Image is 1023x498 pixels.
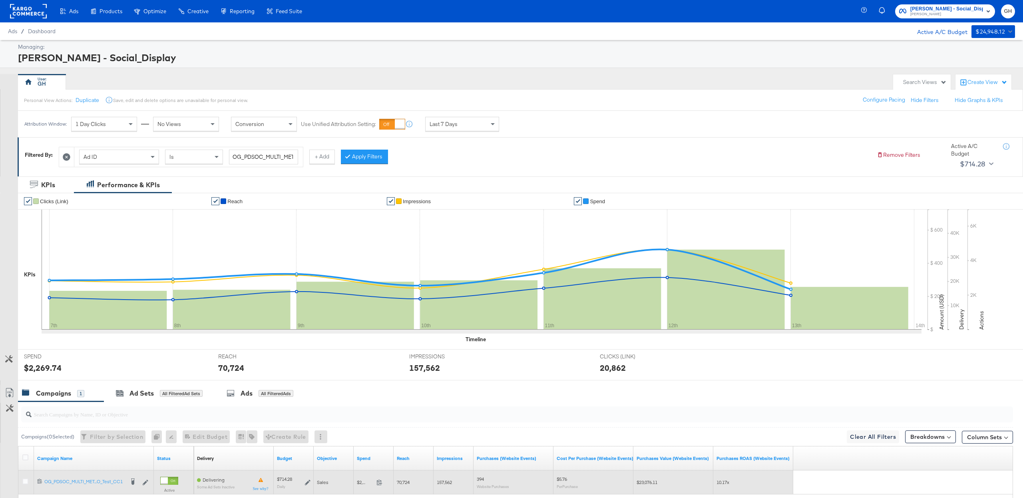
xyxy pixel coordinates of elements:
button: $714.28 [957,158,995,170]
div: Search Views [903,78,947,86]
input: Search Campaigns by Name, ID or Objective [32,403,920,419]
div: 157,562 [409,362,440,374]
a: Reflects the ability of your Ad Campaign to achieve delivery based on ad states, schedule and bud... [197,455,214,462]
span: REACH [218,353,278,360]
div: Attribution Window: [24,121,67,127]
div: 1 [77,390,84,397]
button: [PERSON_NAME] - Social_Display[PERSON_NAME] [895,4,995,18]
div: Save, edit and delete options are unavailable for personal view. [113,97,248,104]
span: $23,076.11 [637,479,657,485]
span: CLICKS (LINK) [600,353,660,360]
span: 394 [477,476,484,482]
span: Reporting [230,8,255,14]
button: Hide Filters [911,96,939,104]
span: SPEND [24,353,84,360]
a: Your campaign name. [37,455,151,462]
a: ✔ [387,197,395,205]
div: Active A/C Budget [951,142,995,157]
span: Conversion [235,120,264,128]
div: GH [38,80,46,88]
a: The number of times your ad was served. On mobile apps an ad is counted as served the first time ... [437,455,470,462]
div: Ads [241,389,253,398]
button: GH [1001,4,1015,18]
span: 157,562 [437,479,452,485]
div: Delivery [197,455,214,462]
div: Campaigns [36,389,71,398]
div: 0 [151,430,166,443]
div: Personal View Actions: [24,97,72,104]
button: Breakdowns [905,430,956,443]
a: Your campaign's objective. [317,455,350,462]
label: Active [160,488,178,493]
span: No Views [157,120,181,128]
button: Column Sets [962,431,1013,444]
span: Reach [227,198,243,204]
div: All Filtered Ad Sets [160,390,203,397]
span: Is [169,153,174,160]
span: Impressions [403,198,431,204]
div: KPIs [41,180,55,190]
a: Dashboard [28,28,56,34]
sub: Daily [277,484,285,489]
div: 20,862 [600,362,626,374]
a: ✔ [574,197,582,205]
a: OG_PDSOC_MULTI_MET...O_Test_CC1 [44,478,124,486]
button: Remove Filters [877,151,920,159]
div: Create View [967,78,1007,86]
a: The number of times a purchase was made tracked by your Custom Audience pixel on your website aft... [477,455,550,462]
button: $24,948.12 [971,25,1015,38]
div: Ad Sets [129,389,154,398]
button: + Add [309,150,335,164]
span: Ads [8,28,17,34]
button: Configure Pacing [857,93,911,107]
span: [PERSON_NAME] - Social_Display [910,5,983,13]
div: OG_PDSOC_MULTI_MET...O_Test_CC1 [44,478,124,485]
div: Active A/C Budget [909,25,967,37]
span: $2,269.74 [357,479,373,485]
button: Apply Filters [341,150,388,164]
div: $714.28 [277,476,292,482]
div: All Filtered Ads [259,390,293,397]
button: Hide Graphs & KPIs [955,96,1003,104]
span: Sales [317,479,328,485]
div: $24,948.12 [975,27,1005,37]
span: Delivering [203,477,225,483]
a: The maximum amount you're willing to spend on your ads, on average each day or over the lifetime ... [277,455,310,462]
a: The average cost for each purchase tracked by your Custom Audience pixel on your website after pe... [557,455,633,462]
div: [PERSON_NAME] - Social_Display [18,51,1013,64]
text: Amount (USD) [938,294,945,330]
a: Shows the current state of your Ad Campaign. [157,455,191,462]
div: Filtered By: [25,151,53,159]
div: Campaigns ( 0 Selected) [21,433,74,440]
a: ✔ [24,197,32,205]
a: The total amount spent to date. [357,455,390,462]
div: $2,269.74 [24,362,62,374]
span: Products [100,8,122,14]
span: $5.76 [557,476,567,482]
div: Timeline [466,336,486,343]
span: Spend [590,198,605,204]
button: Clear All Filters [847,430,899,443]
a: ✔ [211,197,219,205]
span: Creative [187,8,209,14]
span: GH [1004,7,1012,16]
span: Feed Suite [276,8,302,14]
sub: Website Purchases [477,484,509,489]
div: $714.28 [960,158,986,170]
text: Delivery [958,309,965,330]
span: 70,724 [397,479,410,485]
sub: Some Ad Sets Inactive [197,485,235,489]
span: Clear All Filters [850,432,896,442]
div: 70,724 [218,362,244,374]
span: [PERSON_NAME] [910,11,983,18]
span: Ad ID [84,153,97,160]
input: Enter a search term [229,150,298,164]
span: IMPRESSIONS [409,353,469,360]
span: 10.17x [716,479,729,485]
span: Clicks (Link) [40,198,68,204]
div: KPIs [24,271,36,278]
span: Last 7 Days [430,120,458,128]
label: Use Unified Attribution Setting: [301,120,376,128]
span: Ads [69,8,78,14]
